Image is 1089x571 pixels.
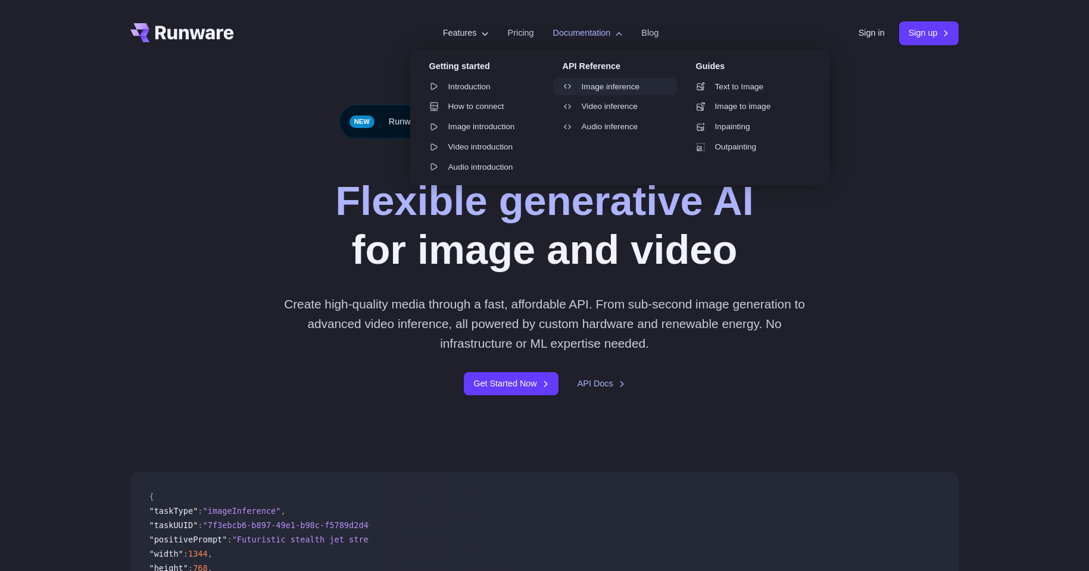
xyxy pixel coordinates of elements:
label: Features [443,26,489,40]
a: Blog [641,26,659,40]
a: Pricing [508,26,534,40]
a: Image inference [553,78,677,96]
span: : [198,506,202,516]
a: Video introduction [420,138,544,156]
span: , [280,506,285,516]
span: { [149,492,154,501]
a: Audio introduction [420,158,544,176]
span: 1344 [188,549,208,558]
a: Audio inference [553,118,677,136]
a: Video inference [553,98,677,116]
a: Go to / [130,23,234,42]
span: : [183,549,188,558]
div: Getting started [429,60,544,78]
a: How to connect [420,98,544,116]
a: Inpainting [687,118,810,136]
span: "Futuristic stealth jet streaking through a neon-lit cityscape with glowing purple exhaust" [232,535,676,544]
a: Sign up [899,21,959,45]
a: Image introduction [420,118,544,136]
p: Create high-quality media through a fast, affordable API. From sub-second image generation to adv... [279,294,810,354]
a: Image to image [687,98,810,116]
span: : [198,520,202,530]
label: Documentation [553,26,623,40]
span: "taskType" [149,506,198,516]
div: API Reference [563,60,677,78]
span: "7f3ebcb6-b897-49e1-b98c-f5789d2d40d7" [203,520,388,530]
span: "positivePrompt" [149,535,227,544]
span: : [227,535,232,544]
h1: for image and video [335,177,754,275]
strong: Flexible generative AI [335,178,754,224]
span: "taskUUID" [149,520,198,530]
a: Sign in [859,26,885,40]
div: Guides [696,60,810,78]
a: API Docs [578,377,625,391]
span: "width" [149,549,183,558]
a: Text to Image [687,78,810,96]
a: Get Started Now [464,372,558,395]
a: Introduction [420,78,544,96]
span: , [208,549,213,558]
span: "imageInference" [203,506,281,516]
div: Runware raises $13M seed funding led by Insight Partners [339,105,750,139]
a: Outpainting [687,138,810,156]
